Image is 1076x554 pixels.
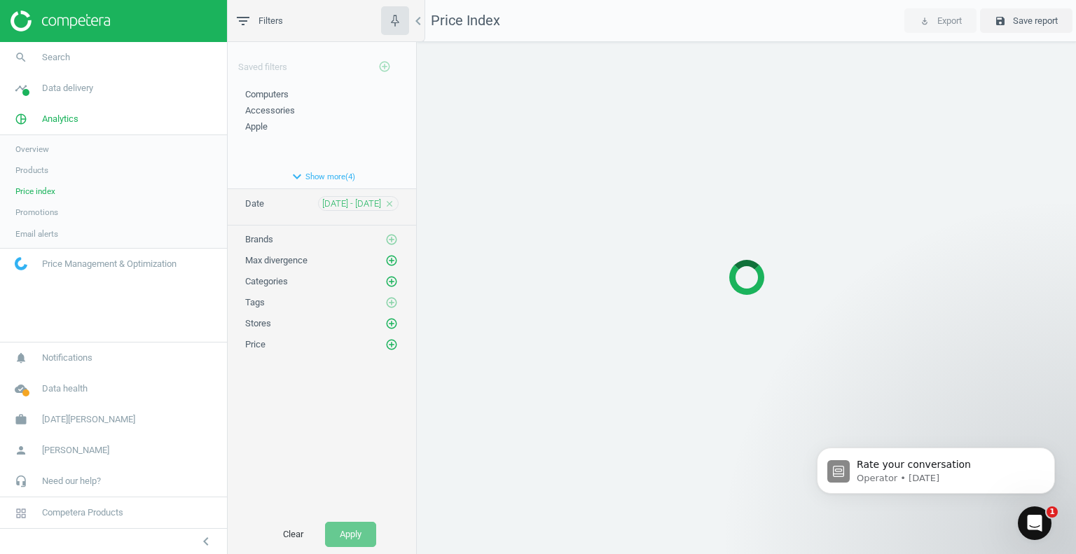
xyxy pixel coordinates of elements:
[8,375,34,402] i: cloud_done
[385,233,399,247] button: add_circle_outline
[385,338,399,352] button: add_circle_outline
[8,468,34,494] i: headset_mic
[42,113,78,125] span: Analytics
[42,82,93,95] span: Data delivery
[385,338,398,351] i: add_circle_outline
[1018,506,1051,540] iframe: Intercom live chat
[42,444,109,457] span: [PERSON_NAME]
[385,317,399,331] button: add_circle_outline
[245,255,308,265] span: Max divergence
[245,121,268,132] span: Apple
[15,257,27,270] img: wGWNvw8QSZomAAAAABJRU5ErkJggg==
[198,533,214,550] i: chevron_left
[228,42,416,81] div: Saved filters
[245,105,295,116] span: Accessories
[228,165,416,188] button: expand_moreShow more(4)
[42,506,123,519] span: Competera Products
[410,13,427,29] i: chevron_left
[385,275,399,289] button: add_circle_outline
[8,437,34,464] i: person
[796,418,1076,516] iframe: Intercom notifications message
[8,44,34,71] i: search
[42,413,135,426] span: [DATE][PERSON_NAME]
[385,317,398,330] i: add_circle_outline
[325,522,376,547] button: Apply
[42,382,88,395] span: Data health
[245,318,271,328] span: Stores
[42,475,101,487] span: Need our help?
[42,258,177,270] span: Price Management & Optimization
[42,352,92,364] span: Notifications
[8,75,34,102] i: timeline
[385,199,394,209] i: close
[378,60,391,73] i: add_circle_outline
[1047,506,1058,518] span: 1
[385,296,398,309] i: add_circle_outline
[245,276,288,286] span: Categories
[245,339,265,349] span: Price
[245,89,289,99] span: Computers
[42,51,70,64] span: Search
[385,275,398,288] i: add_circle_outline
[11,11,110,32] img: ajHJNr6hYgQAAAAASUVORK5CYII=
[289,168,305,185] i: expand_more
[188,532,223,550] button: chevron_left
[15,207,58,218] span: Promotions
[245,234,273,244] span: Brands
[385,254,399,268] button: add_circle_outline
[245,198,264,209] span: Date
[385,233,398,246] i: add_circle_outline
[245,297,265,307] span: Tags
[235,13,251,29] i: filter_list
[322,198,381,210] span: [DATE] - [DATE]
[385,254,398,267] i: add_circle_outline
[8,406,34,433] i: work
[268,522,318,547] button: Clear
[15,186,55,197] span: Price index
[8,345,34,371] i: notifications
[15,165,48,176] span: Products
[15,144,49,155] span: Overview
[8,106,34,132] i: pie_chart_outlined
[15,228,58,240] span: Email alerts
[385,296,399,310] button: add_circle_outline
[258,15,283,27] span: Filters
[371,53,399,81] button: add_circle_outline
